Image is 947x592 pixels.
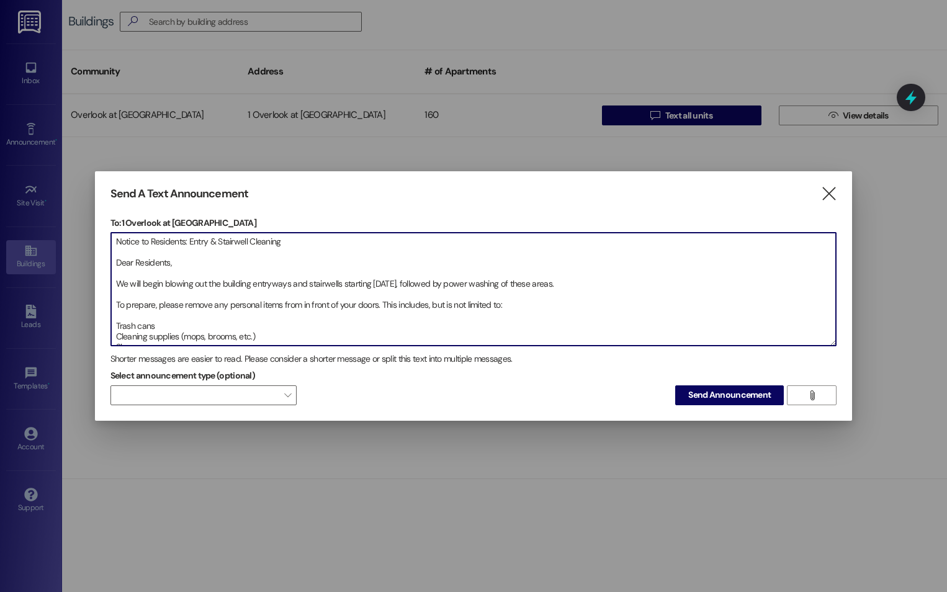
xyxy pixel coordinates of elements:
[110,217,837,229] p: To: 1 Overlook at [GEOGRAPHIC_DATA]
[110,366,256,385] label: Select announcement type (optional)
[820,187,837,200] i: 
[110,232,837,346] div: Notice to Residents: Entry & Stairwell Cleaning Dear Residents, We will begin blowing out the bui...
[110,352,837,366] div: Shorter messages are easier to read. Please consider a shorter message or split this text into mu...
[675,385,784,405] button: Send Announcement
[111,233,837,346] textarea: Notice to Residents: Entry & Stairwell Cleaning Dear Residents, We will begin blowing out the bui...
[110,187,248,201] h3: Send A Text Announcement
[807,390,817,400] i: 
[688,388,771,401] span: Send Announcement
